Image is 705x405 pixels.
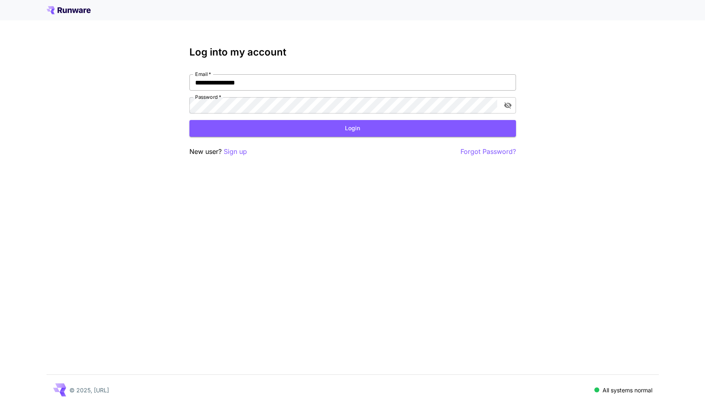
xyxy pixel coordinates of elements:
p: © 2025, [URL] [69,386,109,394]
p: New user? [189,147,247,157]
button: Sign up [224,147,247,157]
button: toggle password visibility [500,98,515,113]
h3: Log into my account [189,47,516,58]
button: Login [189,120,516,137]
p: All systems normal [603,386,652,394]
button: Forgot Password? [460,147,516,157]
label: Email [195,71,211,78]
label: Password [195,93,221,100]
